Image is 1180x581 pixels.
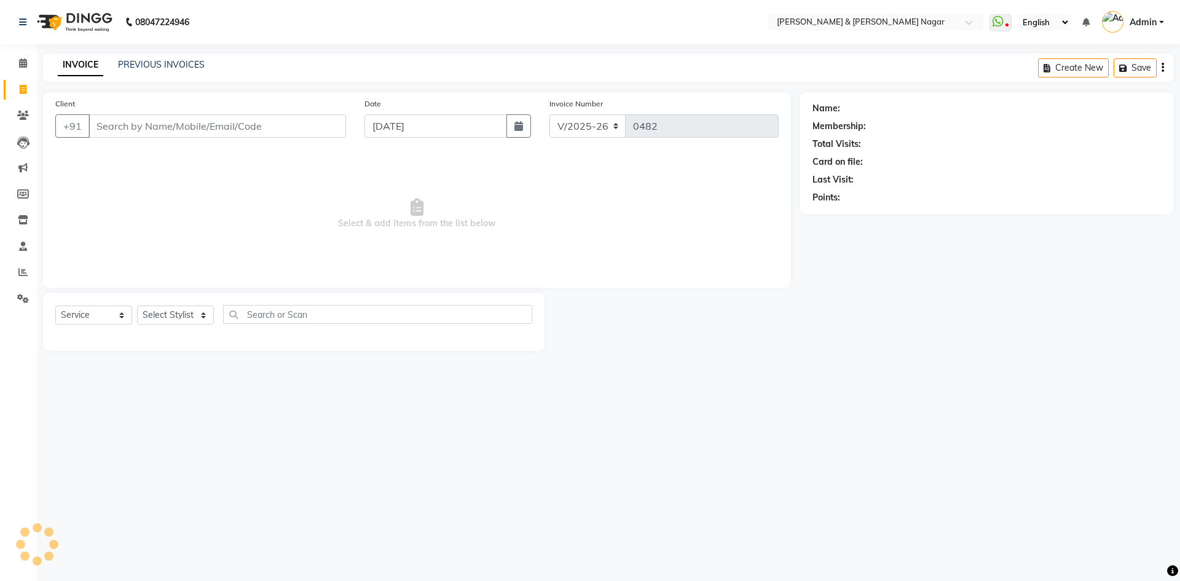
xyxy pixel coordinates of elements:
[55,114,90,138] button: +91
[1102,11,1123,33] img: Admin
[118,59,205,70] a: PREVIOUS INVOICES
[1130,16,1157,29] span: Admin
[31,5,116,39] img: logo
[812,173,854,186] div: Last Visit:
[812,191,840,204] div: Points:
[549,98,603,109] label: Invoice Number
[1114,58,1157,77] button: Save
[812,138,861,151] div: Total Visits:
[812,102,840,115] div: Name:
[58,54,103,76] a: INVOICE
[55,98,75,109] label: Client
[223,305,532,324] input: Search or Scan
[364,98,381,109] label: Date
[1038,58,1109,77] button: Create New
[812,156,863,168] div: Card on file:
[135,5,189,39] b: 08047224946
[812,120,866,133] div: Membership:
[55,152,779,275] span: Select & add items from the list below
[88,114,346,138] input: Search by Name/Mobile/Email/Code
